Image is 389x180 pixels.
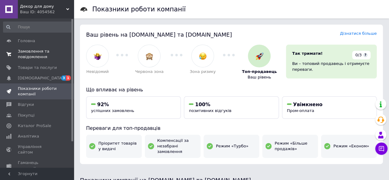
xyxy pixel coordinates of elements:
span: Аналітика [18,134,39,139]
span: успішних замовлень [91,108,134,113]
span: Пріоритет товарів у видачі [98,141,139,152]
input: Пошук [3,22,73,33]
span: 100% [195,102,210,107]
span: Невідомий [86,69,109,74]
h1: Показники роботи компанії [92,6,186,13]
span: Переваги для топ-продавців [86,125,161,131]
span: Режим «Економ» [333,143,369,149]
span: Зона ризику [190,69,216,74]
span: Так тримати! [292,51,323,56]
img: :woman-shrugging: [94,52,101,60]
span: Управління сайтом [18,144,57,155]
span: [DEMOGRAPHIC_DATA] [18,75,63,81]
span: Що впливає на рівень [86,87,143,93]
span: Показники роботи компанії [18,86,57,97]
span: 1 [66,75,71,81]
img: :rocket: [256,52,263,60]
span: позитивних відгуків [189,108,231,113]
div: 0/3 [352,51,371,59]
div: Ви – топовий продавець і отримуєте переваги. [292,61,371,72]
span: Декор для дому [20,4,66,9]
span: Режим «Більше продажів» [275,141,315,152]
span: Замовлення та повідомлення [18,49,57,60]
span: Гаманець компанії [18,160,57,171]
span: Увімкнено [293,102,323,107]
span: Каталог ProSale [18,123,51,129]
span: Ваш рівень на [DOMAIN_NAME] та [DOMAIN_NAME] [86,31,232,38]
button: УвімкненоПром-оплата [282,96,377,119]
span: Топ-продавець [242,69,277,74]
span: Пром-оплата [287,108,314,113]
button: 100%позитивних відгуків [184,96,279,119]
span: Режим «Турбо» [216,143,248,149]
span: ? [363,53,367,57]
button: Чат з покупцем [375,142,387,155]
span: 92% [97,102,109,107]
span: Покупці [18,113,34,118]
span: Ваш рівень [248,74,271,80]
span: Компенсації за незабрані замовлення [157,138,197,155]
span: Головна [18,38,35,44]
div: Ваш ID: 4054562 [20,9,74,15]
span: Товари та послуги [18,65,57,70]
a: Дізнатися більше [340,31,377,36]
span: Червона зона [135,69,164,74]
span: Відгуки [18,102,34,107]
img: :see_no_evil: [145,52,153,60]
button: 92%успішних замовлень [86,96,181,119]
span: 3 [61,75,66,81]
img: :disappointed_relieved: [199,52,207,60]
